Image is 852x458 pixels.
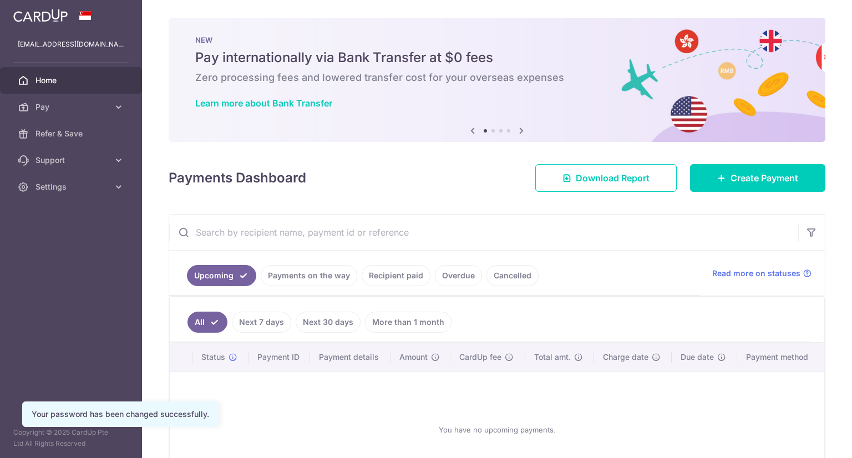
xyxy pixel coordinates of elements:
[195,49,799,67] h5: Pay internationally via Bank Transfer at $0 fees
[690,164,825,192] a: Create Payment
[459,352,501,363] span: CardUp fee
[399,352,428,363] span: Amount
[486,265,539,286] a: Cancelled
[296,312,361,333] a: Next 30 days
[576,171,650,185] span: Download Report
[603,352,648,363] span: Charge date
[362,265,430,286] a: Recipient paid
[35,128,109,139] span: Refer & Save
[201,352,225,363] span: Status
[13,9,68,22] img: CardUp
[248,343,311,372] th: Payment ID
[35,181,109,192] span: Settings
[35,101,109,113] span: Pay
[187,312,227,333] a: All
[731,171,798,185] span: Create Payment
[35,75,109,86] span: Home
[169,168,306,188] h4: Payments Dashboard
[435,265,482,286] a: Overdue
[681,352,714,363] span: Due date
[534,352,571,363] span: Total amt.
[535,164,677,192] a: Download Report
[712,268,800,279] span: Read more on statuses
[232,312,291,333] a: Next 7 days
[195,98,332,109] a: Learn more about Bank Transfer
[32,409,209,420] div: Your password has been changed successfully.
[261,265,357,286] a: Payments on the way
[187,265,256,286] a: Upcoming
[310,343,390,372] th: Payment details
[169,18,825,142] img: Bank transfer banner
[712,268,812,279] a: Read more on statuses
[365,312,452,333] a: More than 1 month
[18,39,124,50] p: [EMAIL_ADDRESS][DOMAIN_NAME]
[35,155,109,166] span: Support
[195,35,799,44] p: NEW
[195,71,799,84] h6: Zero processing fees and lowered transfer cost for your overseas expenses
[737,343,824,372] th: Payment method
[169,215,798,250] input: Search by recipient name, payment id or reference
